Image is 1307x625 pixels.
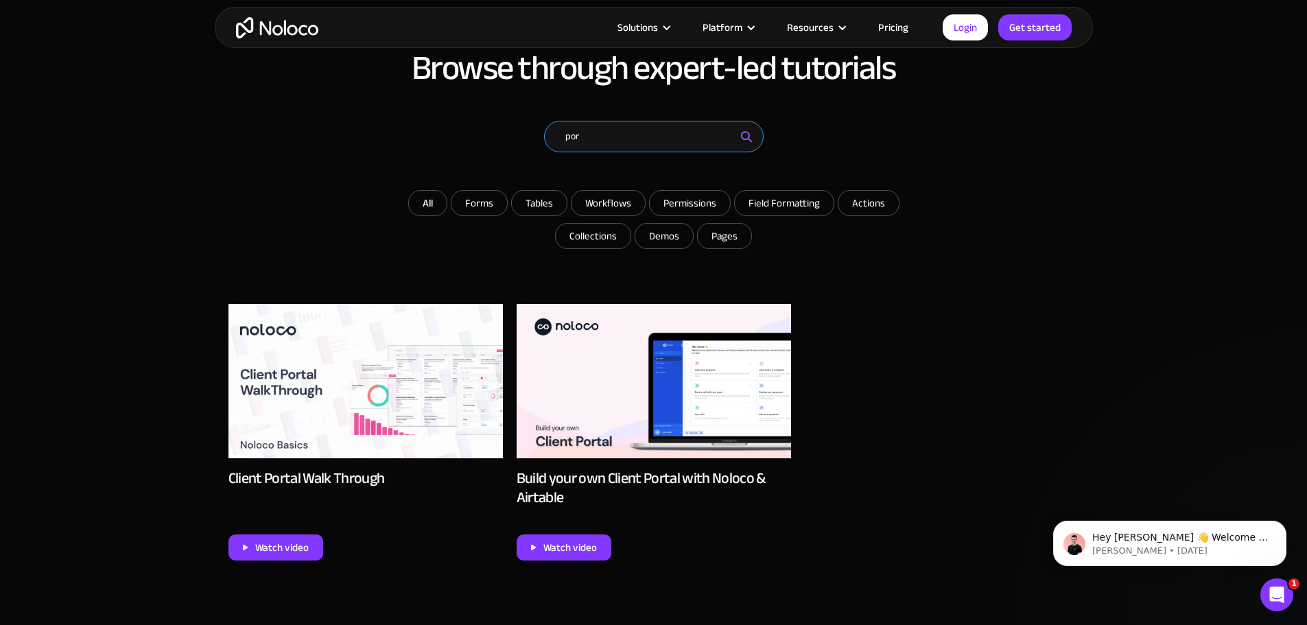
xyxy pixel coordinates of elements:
[228,49,1079,86] h2: Browse through expert-led tutorials
[228,304,503,561] a: Client Portal Walk ThroughWatch video
[544,121,764,152] input: Search tutorials by keyword...
[1260,578,1293,611] iframe: Intercom live chat
[408,190,447,216] a: All
[236,17,318,38] a: home
[998,14,1072,40] a: Get started
[617,19,658,36] div: Solutions
[787,19,834,36] div: Resources
[255,539,309,556] div: Watch video
[770,19,861,36] div: Resources
[1288,578,1299,589] span: 1
[379,121,928,252] form: Email Form
[703,19,742,36] div: Platform
[943,14,988,40] a: Login
[861,19,926,36] a: Pricing
[543,539,597,556] div: Watch video
[600,19,685,36] div: Solutions
[685,19,770,36] div: Platform
[228,469,385,488] div: Client Portal Walk Through
[1033,492,1307,588] iframe: Intercom notifications message
[517,469,791,507] div: Build your own Client Portal with Noloco & Airtable
[517,304,791,561] a: Build your own Client Portal with Noloco & AirtableWatch video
